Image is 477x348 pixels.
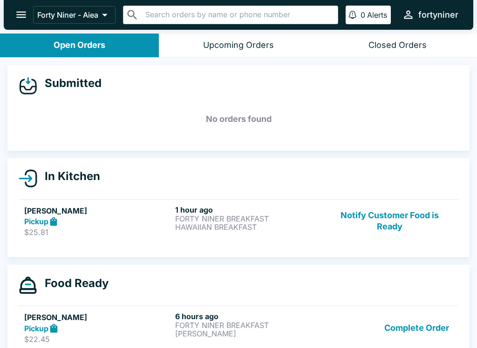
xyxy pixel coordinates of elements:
button: Complete Order [381,312,453,344]
h5: [PERSON_NAME] [24,205,171,216]
h5: No orders found [19,102,458,136]
button: open drawer [9,3,33,27]
p: HAWAIIAN BREAKFAST [175,223,322,231]
strong: Pickup [24,324,48,333]
button: Forty Niner - Aiea [33,6,116,24]
button: Notify Customer Food is Ready [327,205,453,237]
strong: Pickup [24,217,48,226]
h4: In Kitchen [37,169,100,183]
p: 0 [361,10,365,20]
div: Open Orders [54,40,105,51]
a: [PERSON_NAME]Pickup$25.811 hour agoFORTY NINER BREAKFASTHAWAIIAN BREAKFASTNotify Customer Food is... [19,199,458,243]
h6: 6 hours ago [175,312,322,321]
h5: [PERSON_NAME] [24,312,171,323]
h4: Submitted [37,76,102,90]
div: fortyniner [418,9,458,20]
h6: 1 hour ago [175,205,322,214]
p: $22.45 [24,335,171,344]
p: [PERSON_NAME] [175,329,322,338]
p: FORTY NINER BREAKFAST [175,214,322,223]
div: Closed Orders [368,40,427,51]
p: FORTY NINER BREAKFAST [175,321,322,329]
button: fortyniner [398,5,462,25]
input: Search orders by name or phone number [143,8,334,21]
h4: Food Ready [37,276,109,290]
p: Forty Niner - Aiea [37,10,98,20]
div: Upcoming Orders [203,40,274,51]
p: $25.81 [24,228,171,237]
p: Alerts [367,10,387,20]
